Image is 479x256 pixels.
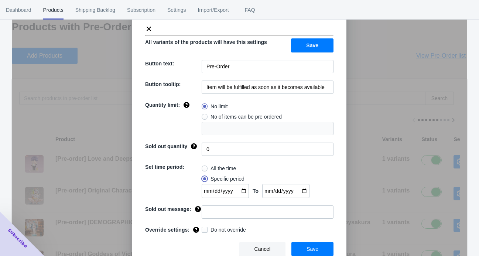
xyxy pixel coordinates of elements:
span: Specific period [211,175,244,182]
span: FAQ [241,0,259,20]
span: Quantity limit: [145,102,180,108]
span: Import/Export [198,0,229,20]
button: Cancel [239,242,286,256]
button: Save [291,242,333,256]
span: All the time [211,165,236,172]
span: Settings [167,0,186,20]
span: No limit [211,103,228,110]
span: Sold out message: [145,206,191,212]
span: Button tooltip: [145,81,181,87]
span: Shipping Backlog [75,0,115,20]
span: No of items can be pre ordered [211,113,282,120]
span: All variants of the products will have this settings [145,39,267,45]
span: To [253,188,259,194]
span: Subscribe [7,227,29,249]
span: Cancel [254,246,271,252]
span: Button text: [145,61,174,66]
span: Set time period: [145,164,184,170]
span: Do not override [211,226,246,233]
button: Save [291,38,333,52]
span: Subscription [127,0,155,20]
span: Products [43,0,64,20]
span: Dashboard [6,0,31,20]
span: Override settings: [145,227,189,233]
span: Save [307,246,318,252]
span: Sold out quantity [145,143,187,149]
span: Save [306,42,318,48]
